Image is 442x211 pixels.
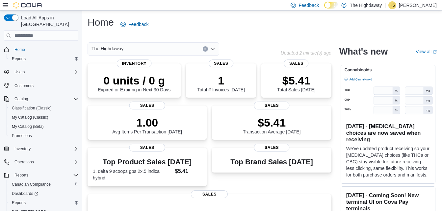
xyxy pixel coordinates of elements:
span: HS [390,1,395,9]
span: Sales [129,102,165,109]
span: Sales [284,59,309,67]
p: $5.41 [243,116,301,129]
p: 0 units / 0 g [98,74,170,87]
div: Heidi Sulatisky [388,1,396,9]
span: Home [12,45,78,54]
span: Promotions [12,133,32,138]
span: Classification (Classic) [9,104,78,112]
button: Clear input [203,46,208,52]
a: My Catalog (Classic) [9,113,51,121]
span: Reports [12,56,26,61]
span: My Catalog (Beta) [12,124,44,129]
span: Customers [14,83,34,88]
a: View allExternal link [416,49,437,54]
button: Home [1,45,81,54]
h3: [DATE] - [MEDICAL_DATA] choices are now saved when receiving [346,123,430,143]
button: Reports [12,171,31,179]
span: Customers [12,81,78,89]
span: Catalog [12,95,78,103]
a: Reports [9,199,28,207]
span: Reports [12,200,26,205]
button: Catalog [1,94,81,104]
a: Reports [9,55,28,63]
div: Transaction Average [DATE] [243,116,301,134]
span: Reports [9,55,78,63]
span: Feedback [299,2,319,9]
button: Classification (Classic) [7,104,81,113]
button: Reports [7,198,81,207]
h3: Top Brand Sales [DATE] [230,158,313,166]
span: Canadian Compliance [12,182,51,187]
span: Promotions [9,132,78,140]
button: Open list of options [210,46,215,52]
button: My Catalog (Beta) [7,122,81,131]
a: Dashboards [9,190,41,198]
span: Feedback [128,21,148,28]
button: Operations [1,157,81,167]
button: Operations [12,158,37,166]
span: Sales [209,59,233,67]
h1: Home [88,16,114,29]
button: Customers [1,81,81,90]
span: Users [12,68,78,76]
dt: 1. delta 9 scoops gps 2x.5 indica hybrid [93,168,172,181]
p: 1 [197,74,245,87]
button: Inventory [12,145,33,153]
a: Promotions [9,132,35,140]
p: We've updated product receiving so your [MEDICAL_DATA] choices (like THCa or CBG) stay visible fo... [346,145,430,178]
button: My Catalog (Classic) [7,113,81,122]
a: Canadian Compliance [9,180,53,188]
a: Dashboards [7,189,81,198]
span: Dashboards [12,191,38,196]
a: Classification (Classic) [9,104,54,112]
span: Reports [14,173,28,178]
img: Cova [13,2,43,9]
span: Inventory [117,59,152,67]
div: Expired or Expiring in Next 30 Days [98,74,170,92]
span: Inventory [12,145,78,153]
span: Sales [254,144,290,152]
span: My Catalog (Beta) [9,123,78,130]
button: Users [1,67,81,77]
button: Inventory [1,144,81,153]
span: Load All Apps in [GEOGRAPHIC_DATA] [18,14,78,28]
button: Users [12,68,27,76]
h3: Top Product Sales [DATE] [93,158,201,166]
span: Operations [14,159,34,165]
span: My Catalog (Classic) [12,115,48,120]
p: | [384,1,386,9]
button: Catalog [12,95,31,103]
span: Reports [9,199,78,207]
button: Canadian Compliance [7,180,81,189]
a: Customers [12,82,36,90]
span: Catalog [14,96,28,102]
span: Home [14,47,25,52]
span: Reports [12,171,78,179]
p: The Highdaway [350,1,382,9]
a: Feedback [118,18,151,31]
div: Total Sales [DATE] [277,74,315,92]
p: 1.00 [112,116,182,129]
span: Inventory [14,146,31,152]
button: Promotions [7,131,81,140]
span: My Catalog (Classic) [9,113,78,121]
input: Dark Mode [324,2,338,9]
p: $5.41 [277,74,315,87]
a: My Catalog (Beta) [9,123,46,130]
h2: What's new [339,46,388,57]
span: Users [14,69,25,75]
svg: External link [433,50,437,54]
span: Sales [191,190,228,198]
button: Reports [7,54,81,63]
span: Sales [254,102,290,109]
p: [PERSON_NAME] [399,1,437,9]
span: Operations [12,158,78,166]
a: Home [12,46,28,54]
div: Total # Invoices [DATE] [197,74,245,92]
div: Avg Items Per Transaction [DATE] [112,116,182,134]
span: Sales [129,144,165,152]
span: Canadian Compliance [9,180,78,188]
p: Updated 2 minute(s) ago [281,50,331,56]
span: The Highdaway [91,45,123,53]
